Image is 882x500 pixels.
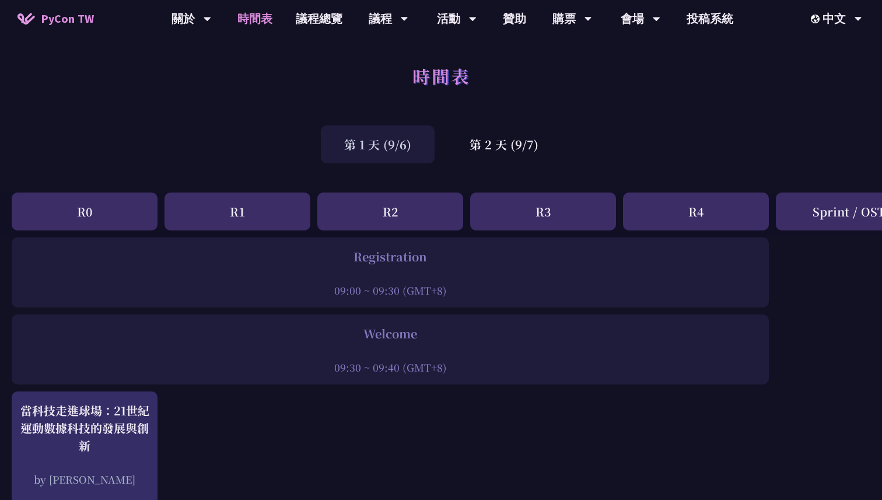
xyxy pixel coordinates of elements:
div: R0 [12,193,157,230]
img: Locale Icon [811,15,822,23]
div: R2 [317,193,463,230]
div: 第 1 天 (9/6) [321,125,435,163]
img: Home icon of PyCon TW 2025 [17,13,35,25]
div: Registration [17,248,763,265]
div: 第 2 天 (9/7) [446,125,562,163]
span: PyCon TW [41,10,94,27]
div: Welcome [17,325,763,342]
div: R3 [470,193,616,230]
a: PyCon TW [6,4,106,33]
div: 09:30 ~ 09:40 (GMT+8) [17,360,763,375]
div: R4 [623,193,769,230]
h1: 時間表 [412,58,470,93]
div: by [PERSON_NAME] [17,472,152,487]
div: 09:00 ~ 09:30 (GMT+8) [17,283,763,298]
div: 當科技走進球場：21世紀運動數據科技的發展與創新 [17,402,152,454]
div: R1 [164,193,310,230]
